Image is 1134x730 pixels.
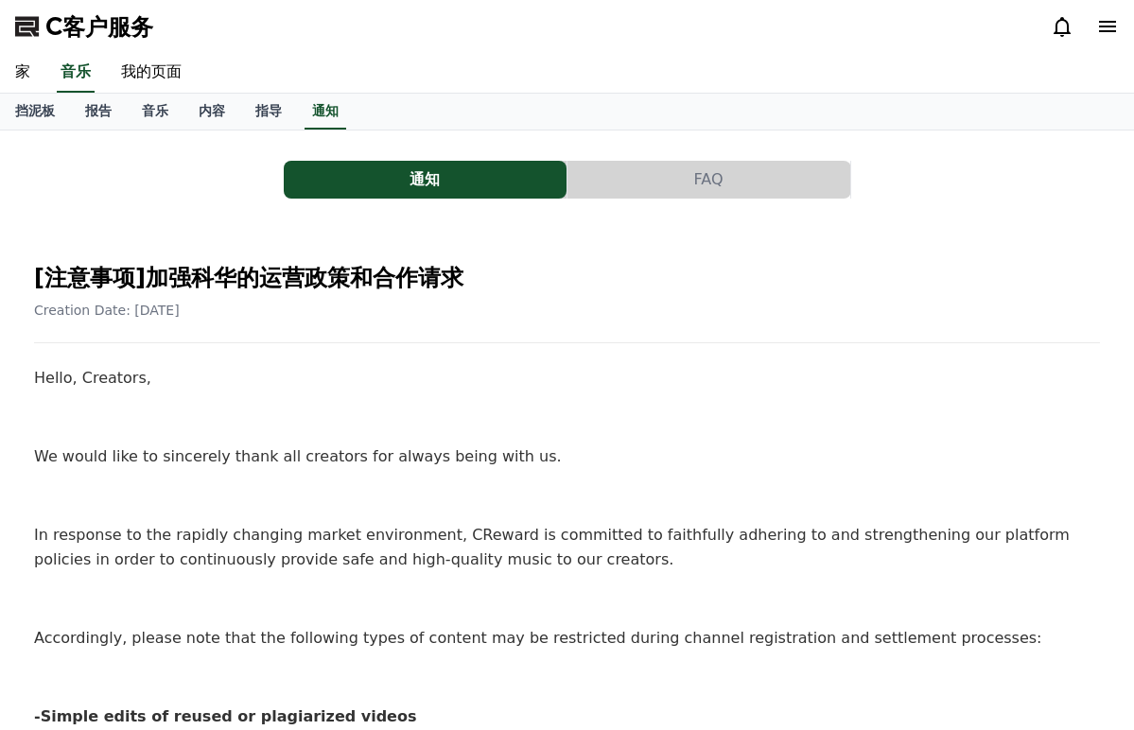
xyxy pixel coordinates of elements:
[567,161,850,199] button: FAQ
[45,11,153,42] span: C客户服务
[312,103,339,118] font: 通知
[70,94,127,130] a: 报告
[15,11,153,42] a: C客户服务
[284,161,567,199] button: 通知
[34,366,1100,391] p: Hello, Creators,
[284,161,567,199] a: 通知
[240,94,297,130] a: 指导
[567,161,851,199] a: FAQ
[199,103,225,118] font: 内容
[305,94,346,130] a: 通知
[142,103,168,118] font: 音乐
[255,103,282,118] font: 指导
[57,53,95,93] a: 音乐
[34,626,1100,651] p: Accordingly, please note that the following types of content may be restricted during channel reg...
[34,707,416,725] strong: -Simple edits of reused or plagiarized videos
[15,103,55,118] font: 挡泥板
[34,303,180,318] span: Creation Date: [DATE]
[127,94,183,130] a: 音乐
[34,523,1100,571] p: In response to the rapidly changing market environment, CReward is committed to faithfully adheri...
[34,444,1100,469] p: We would like to sincerely thank all creators for always being with us.
[85,103,112,118] font: 报告
[106,53,197,93] a: 我的页面
[34,263,1100,293] h2: [注意事项]加强科华的运营政策和合作请求
[183,94,240,130] a: 内容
